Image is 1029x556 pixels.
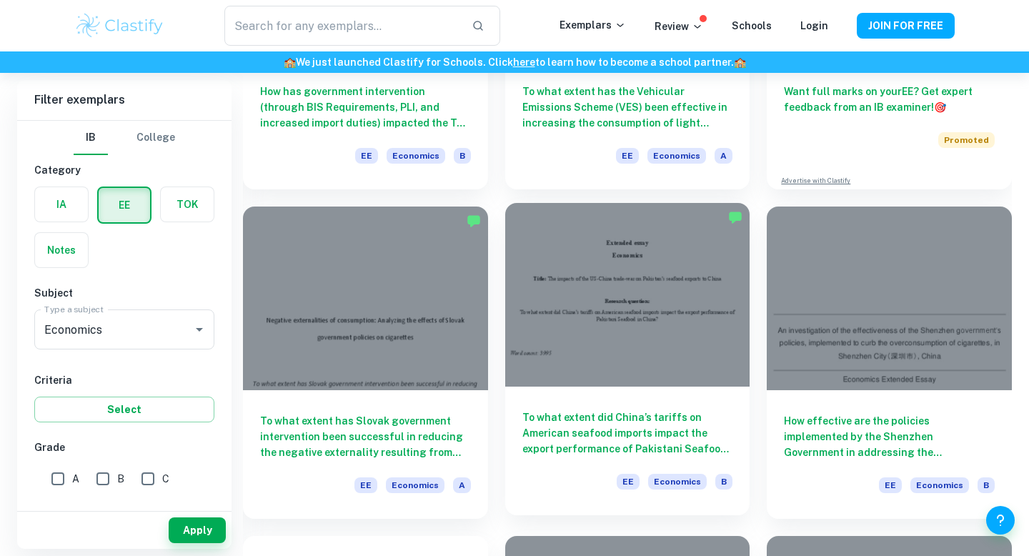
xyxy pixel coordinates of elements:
[189,319,209,339] button: Open
[161,187,214,222] button: TOK
[767,207,1012,519] a: How effective are the policies implemented by the Shenzhen Government in addressing the overconsu...
[34,440,214,455] h6: Grade
[934,101,946,113] span: 🎯
[260,84,471,131] h6: How has government intervention (through BIS Requirements, PLI, and increased import duties) impa...
[978,477,995,493] span: B
[734,56,746,68] span: 🏫
[44,303,104,315] label: Type a subject
[34,162,214,178] h6: Category
[732,20,772,31] a: Schools
[938,132,995,148] span: Promoted
[800,20,828,31] a: Login
[284,56,296,68] span: 🏫
[784,84,995,115] h6: Want full marks on your EE ? Get expert feedback from an IB examiner!
[454,148,471,164] span: B
[715,148,732,164] span: A
[136,121,175,155] button: College
[72,471,79,487] span: A
[169,517,226,543] button: Apply
[34,285,214,301] h6: Subject
[728,210,742,224] img: Marked
[387,148,445,164] span: Economics
[354,477,377,493] span: EE
[386,477,444,493] span: Economics
[617,474,640,490] span: EE
[99,188,150,222] button: EE
[34,372,214,388] h6: Criteria
[162,471,169,487] span: C
[74,121,175,155] div: Filter type choice
[986,506,1015,535] button: Help and Feedback
[453,477,471,493] span: A
[467,214,481,228] img: Marked
[879,477,902,493] span: EE
[74,11,165,40] img: Clastify logo
[522,84,733,131] h6: To what extent has the Vehicular Emissions Scheme (VES) been effective in increasing the consumpt...
[715,474,732,490] span: B
[560,17,626,33] p: Exemplars
[243,207,488,519] a: To what extent has Slovak government intervention been successful in reducing the negative extern...
[910,477,969,493] span: Economics
[522,409,733,457] h6: To what extent did China’s tariffs on American seafood imports impact the export performance of P...
[35,187,88,222] button: IA
[34,397,214,422] button: Select
[513,56,535,68] a: here
[616,148,639,164] span: EE
[3,54,1026,70] h6: We just launched Clastify for Schools. Click to learn how to become a school partner.
[260,413,471,460] h6: To what extent has Slovak government intervention been successful in reducing the negative extern...
[784,413,995,460] h6: How effective are the policies implemented by the Shenzhen Government in addressing the overconsu...
[655,19,703,34] p: Review
[647,148,706,164] span: Economics
[117,471,124,487] span: B
[17,80,232,120] h6: Filter exemplars
[224,6,460,46] input: Search for any exemplars...
[648,474,707,490] span: Economics
[857,13,955,39] button: JOIN FOR FREE
[355,148,378,164] span: EE
[35,233,88,267] button: Notes
[781,176,850,186] a: Advertise with Clastify
[505,207,750,519] a: To what extent did China’s tariffs on American seafood imports impact the export performance of P...
[74,121,108,155] button: IB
